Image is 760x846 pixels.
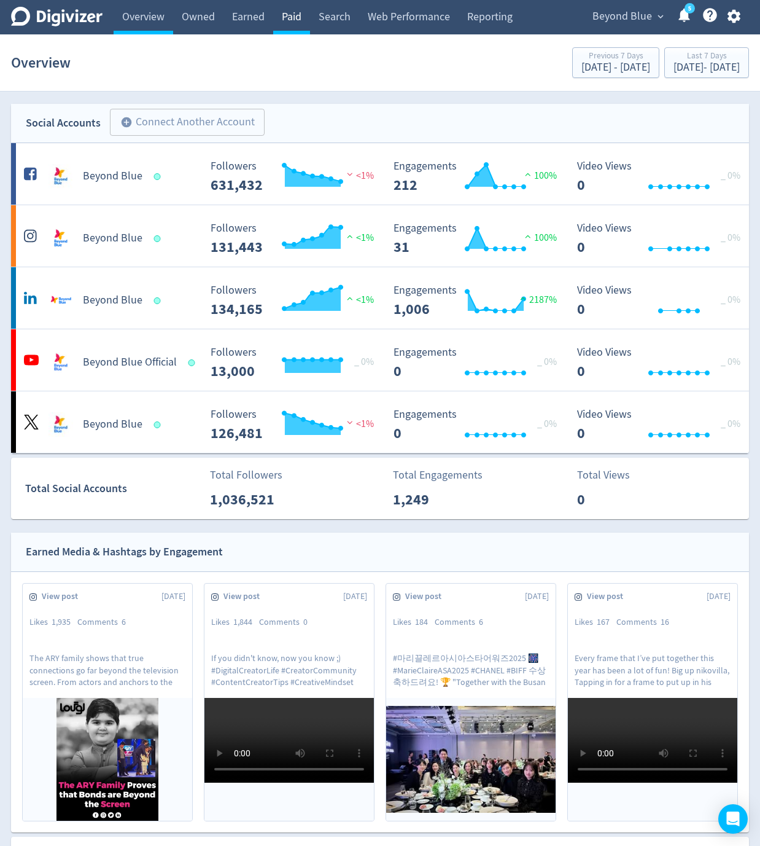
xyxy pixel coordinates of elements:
img: negative-performance.svg [344,418,356,427]
a: View post[DATE]Likes184Comments6#마리끌레르아시아스타어워즈2025 🎆 #MarieClaireASA2025 #CHANEL #BIFF 수상 축하드려요! ... [386,584,556,821]
div: Likes [575,616,616,629]
span: 2187% [517,294,557,306]
div: Likes [393,616,435,629]
span: 0 [303,616,308,627]
span: 167 [597,616,610,627]
span: [DATE] [707,590,731,603]
div: Earned Media & Hashtags by Engagement [26,543,223,561]
span: View post [405,590,448,603]
svg: Engagements 0 [387,347,572,379]
span: _ 0% [721,294,740,306]
div: [DATE] - [DATE] [673,62,740,73]
a: Connect Another Account [101,111,265,136]
a: Beyond Blue undefinedBeyond Blue Followers --- Followers 134,165 <1% Engagements 1,006 Engagement... [11,267,749,329]
span: Data last synced: 30 Sep 2025, 3:02am (AEST) [154,297,165,304]
span: 100% [522,170,557,182]
button: Connect Another Account [110,109,265,136]
img: Beyond Blue undefined [48,288,73,313]
svg: Engagements 31 [387,222,572,255]
span: _ 0% [721,418,740,430]
button: Last 7 Days[DATE]- [DATE] [664,47,749,78]
span: 100% [522,232,557,244]
span: <1% [344,418,374,430]
div: Comments [616,616,676,629]
span: _ 0% [721,170,740,182]
span: expand_more [655,11,666,22]
div: Total Social Accounts [25,480,201,498]
span: add_circle [120,116,133,128]
svg: Video Views 0 [571,284,755,317]
h5: Beyond Blue [83,293,142,308]
span: 6 [479,616,483,627]
button: Previous 7 Days[DATE] - [DATE] [572,47,659,78]
span: 1,935 [52,616,71,627]
span: [DATE] [525,590,549,603]
span: <1% [344,294,374,306]
svg: Followers --- [204,347,389,379]
div: [DATE] - [DATE] [581,62,650,73]
p: Total Views [577,467,648,484]
a: 5 [684,3,695,14]
span: 16 [661,616,669,627]
a: Beyond Blue Official undefinedBeyond Blue Official Followers --- _ 0% Followers 13,000 Engagement... [11,329,749,391]
img: positive-performance.svg [517,294,529,303]
p: Total Engagements [393,467,483,484]
span: View post [587,590,630,603]
span: View post [42,590,85,603]
svg: Followers --- [204,160,389,193]
div: Likes [29,616,77,629]
a: Beyond Blue undefinedBeyond Blue Followers --- Followers 126,481 <1% Engagements 0 Engagements 0 ... [11,391,749,453]
img: positive-performance.svg [344,232,356,241]
span: <1% [344,170,374,182]
svg: Engagements 0 [387,409,572,441]
span: _ 0% [537,356,557,368]
a: View post[DATE]Likes1,844Comments0If you didn't know, now you know ;) #DigitalCreatorLife #Creato... [204,584,374,821]
span: 1,844 [233,616,252,627]
span: Data last synced: 29 Sep 2025, 4:02pm (AEST) [154,421,165,428]
svg: Followers --- [204,284,389,317]
img: positive-performance.svg [522,170,534,179]
div: Last 7 Days [673,52,740,62]
span: <1% [344,232,374,244]
span: _ 0% [354,356,374,368]
img: negative-performance.svg [344,170,356,179]
svg: Followers --- [204,409,389,441]
div: Previous 7 Days [581,52,650,62]
img: Beyond Blue undefined [48,164,73,189]
p: 0 [577,488,648,511]
span: Data last synced: 30 Sep 2025, 8:01am (AEST) [154,173,165,180]
a: View post[DATE]Likes1,935Comments6The ARY family shows that true connections go far beyond the te... [23,584,192,821]
svg: Video Views 0 [571,347,755,379]
svg: Engagements 1,006 [387,284,572,317]
h5: Beyond Blue [83,417,142,432]
p: #마리끌레르아시아스타어워즈2025 🎆 #MarieClaireASA2025 #CHANEL #BIFF 수상 축하드려요! 🏆 "Together with the Busan Inter... [393,652,549,687]
h5: Beyond Blue Official [83,355,177,370]
div: Comments [77,616,133,629]
div: Social Accounts [26,114,101,132]
span: _ 0% [721,232,740,244]
p: If you didn't know, now you know ;) #DigitalCreatorLife #CreatorCommunity #ContentCreatorTips #Cr... [211,652,367,687]
span: [DATE] [161,590,185,603]
p: The ARY family shows that true connections go far beyond the television screen. From actors and a... [29,652,185,687]
div: Open Intercom Messenger [718,804,748,834]
p: Every frame that I’ve put together this year has been a lot of fun! Big up nikovilla, Tapping in ... [575,652,731,687]
span: View post [223,590,266,603]
div: Likes [211,616,259,629]
span: Beyond Blue [592,7,652,26]
h5: Beyond Blue [83,169,142,184]
p: 1,036,521 [210,488,281,511]
img: Beyond Blue undefined [48,412,73,437]
img: Beyond Blue undefined [48,226,73,251]
div: Comments [435,616,490,629]
svg: Engagements 212 [387,160,572,193]
a: Beyond Blue undefinedBeyond Blue Followers --- Followers 631,432 <1% Engagements 212 Engagements ... [11,143,749,205]
a: View post[DATE]Likes167Comments16Every frame that I’ve put together this year has been a lot of f... [568,584,737,821]
img: positive-performance.svg [522,232,534,241]
span: _ 0% [721,356,740,368]
span: Data last synced: 30 Sep 2025, 2:01pm (AEST) [188,359,199,366]
img: positive-performance.svg [344,294,356,303]
a: Beyond Blue undefinedBeyond Blue Followers --- Followers 131,443 <1% Engagements 31 Engagements 3... [11,205,749,267]
p: Total Followers [210,467,282,484]
svg: Followers --- [204,222,389,255]
p: 1,249 [393,488,463,511]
